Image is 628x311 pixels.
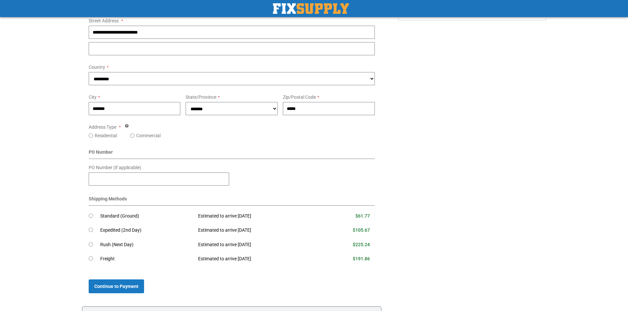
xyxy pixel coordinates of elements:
span: Country [89,65,105,70]
span: $105.67 [353,227,370,233]
span: State/Province [186,94,216,100]
td: Estimated to arrive [DATE] [193,209,320,223]
div: Shipping Methods [89,195,375,206]
td: Standard (Ground) [100,209,194,223]
td: Expedited (2nd Day) [100,223,194,238]
button: Continue to Payment [89,279,144,293]
td: Estimated to arrive [DATE] [193,223,320,238]
label: Residential [95,132,117,139]
div: PO Number [89,149,375,159]
span: City [89,94,97,100]
span: $225.24 [353,242,370,247]
img: Fix Industrial Supply [273,3,349,14]
span: Zip/Postal Code [283,94,316,100]
label: Commercial [136,132,161,139]
span: Street Address [89,18,119,23]
span: $61.77 [355,213,370,219]
span: Continue to Payment [94,284,138,289]
span: PO Number (if applicable) [89,165,141,170]
a: store logo [273,3,349,14]
td: Rush (Next Day) [100,238,194,252]
span: Address Type [89,124,116,130]
span: $191.86 [353,256,370,261]
td: Estimated to arrive [DATE] [193,252,320,266]
td: Freight [100,252,194,266]
td: Estimated to arrive [DATE] [193,238,320,252]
